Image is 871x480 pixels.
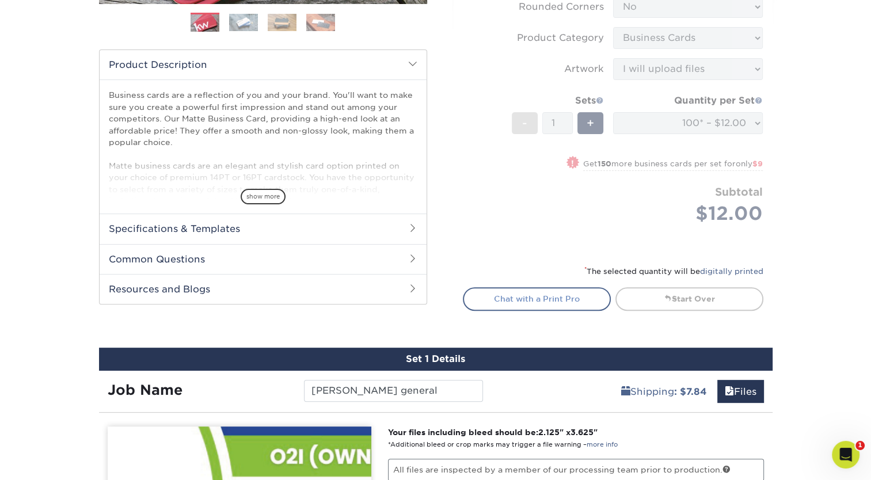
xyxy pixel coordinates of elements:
[99,348,773,371] div: Set 1 Details
[100,214,427,243] h2: Specifications & Templates
[674,386,707,397] b: : $7.84
[100,274,427,304] h2: Resources and Blogs
[306,14,335,31] img: Business Cards 04
[584,267,763,276] small: The selected quantity will be
[100,244,427,274] h2: Common Questions
[587,441,618,448] a: more info
[229,14,258,31] img: Business Cards 02
[621,386,630,397] span: shipping
[570,428,594,437] span: 3.625
[241,189,286,204] span: show more
[100,50,427,79] h2: Product Description
[191,9,219,37] img: Business Cards 01
[832,441,859,468] iframe: Intercom live chat
[388,428,598,437] strong: Your files including bleed should be: " x "
[700,267,763,276] a: digitally printed
[855,441,865,450] span: 1
[717,380,764,403] a: Files
[463,287,611,310] a: Chat with a Print Pro
[388,441,618,448] small: *Additional bleed or crop marks may trigger a file warning –
[615,287,763,310] a: Start Over
[725,386,734,397] span: files
[614,380,714,403] a: Shipping: $7.84
[268,14,296,31] img: Business Cards 03
[538,428,560,437] span: 2.125
[109,89,417,253] p: Business cards are a reflection of you and your brand. You'll want to make sure you create a powe...
[108,382,182,398] strong: Job Name
[304,380,483,402] input: Enter a job name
